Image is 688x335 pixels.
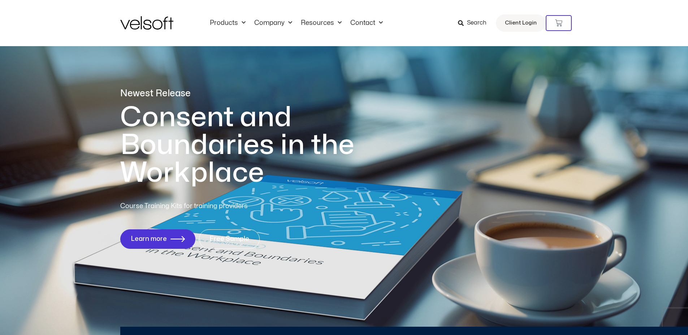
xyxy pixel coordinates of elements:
[496,14,546,32] a: Client Login
[131,235,167,243] span: Learn more
[120,103,384,187] h1: Consent and Boundaries in the Workplace
[467,18,486,28] span: Search
[120,16,173,30] img: Velsoft Training Materials
[458,17,492,29] a: Search
[120,229,195,249] a: Learn more
[205,19,250,27] a: ProductsMenu Toggle
[505,18,537,28] span: Client Login
[209,235,249,243] span: Free Sample
[199,229,260,249] a: Free Sample
[205,19,387,27] nav: Menu
[346,19,387,27] a: ContactMenu Toggle
[120,87,384,100] p: Newest Release
[120,201,300,211] p: Course Training Kits for training providers
[297,19,346,27] a: ResourcesMenu Toggle
[250,19,297,27] a: CompanyMenu Toggle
